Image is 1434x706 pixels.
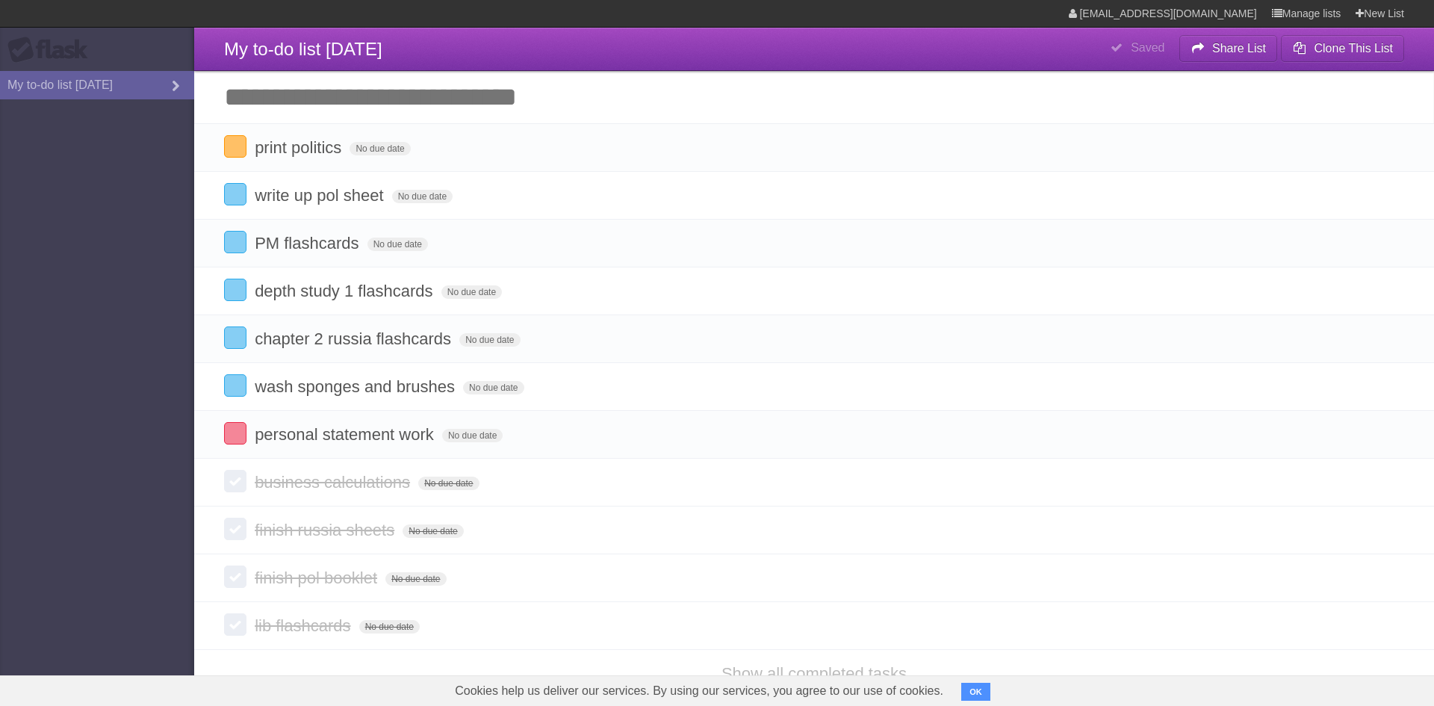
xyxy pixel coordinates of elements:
button: OK [961,683,990,701]
label: Done [224,183,246,205]
span: business calculations [255,473,414,492]
label: Done [224,135,246,158]
label: Done [224,470,246,492]
button: Share List [1179,35,1278,62]
label: Done [224,231,246,253]
a: Show all completed tasks [721,664,907,683]
span: PM flashcards [255,234,362,253]
label: Done [224,566,246,588]
span: chapter 2 russia flashcards [255,329,455,348]
span: No due date [403,524,463,538]
span: finish russia sheets [255,521,398,539]
div: Flask [7,37,97,64]
span: wash sponges and brushes [255,377,459,396]
span: No due date [442,429,503,442]
b: Saved [1131,41,1164,54]
b: Clone This List [1314,42,1393,55]
b: Share List [1212,42,1266,55]
label: Done [224,326,246,349]
span: No due date [459,333,520,347]
label: Done [224,613,246,636]
span: No due date [385,572,446,586]
button: Clone This List [1281,35,1404,62]
span: No due date [441,285,502,299]
span: No due date [359,620,420,634]
span: No due date [392,190,453,203]
span: lib flashcards [255,616,354,635]
span: No due date [418,477,479,490]
span: No due date [367,238,428,251]
span: print politics [255,138,345,157]
span: finish pol booklet [255,569,381,587]
span: No due date [350,142,410,155]
label: Done [224,422,246,445]
span: depth study 1 flashcards [255,282,436,300]
span: personal statement work [255,425,438,444]
span: write up pol sheet [255,186,387,205]
label: Done [224,374,246,397]
span: No due date [463,381,524,394]
span: Cookies help us deliver our services. By using our services, you agree to our use of cookies. [440,676,958,706]
label: Done [224,279,246,301]
label: Done [224,518,246,540]
span: My to-do list [DATE] [224,39,382,59]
